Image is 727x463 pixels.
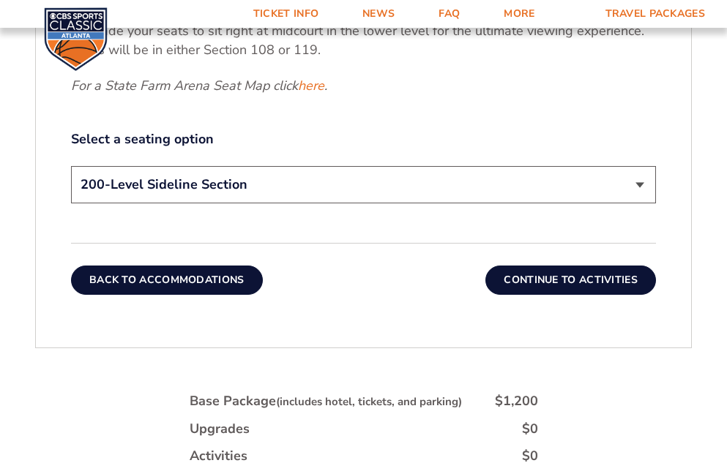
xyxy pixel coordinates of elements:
div: Base Package [190,392,462,410]
div: Upgrades [190,420,250,438]
img: CBS Sports Classic [44,7,108,71]
p: Upgrade your seats to sit right at midcourt in the lower level for the ultimate viewing experienc... [71,22,656,59]
label: Select a seating option [71,130,656,148]
button: Continue To Activities [485,266,656,295]
a: here [298,77,324,95]
button: Back To Accommodations [71,266,263,295]
div: $0 [522,420,538,438]
small: (includes hotel, tickets, and parking) [276,394,462,409]
em: For a State Farm Arena Seat Map click . [71,77,327,94]
div: $1,200 [495,392,538,410]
